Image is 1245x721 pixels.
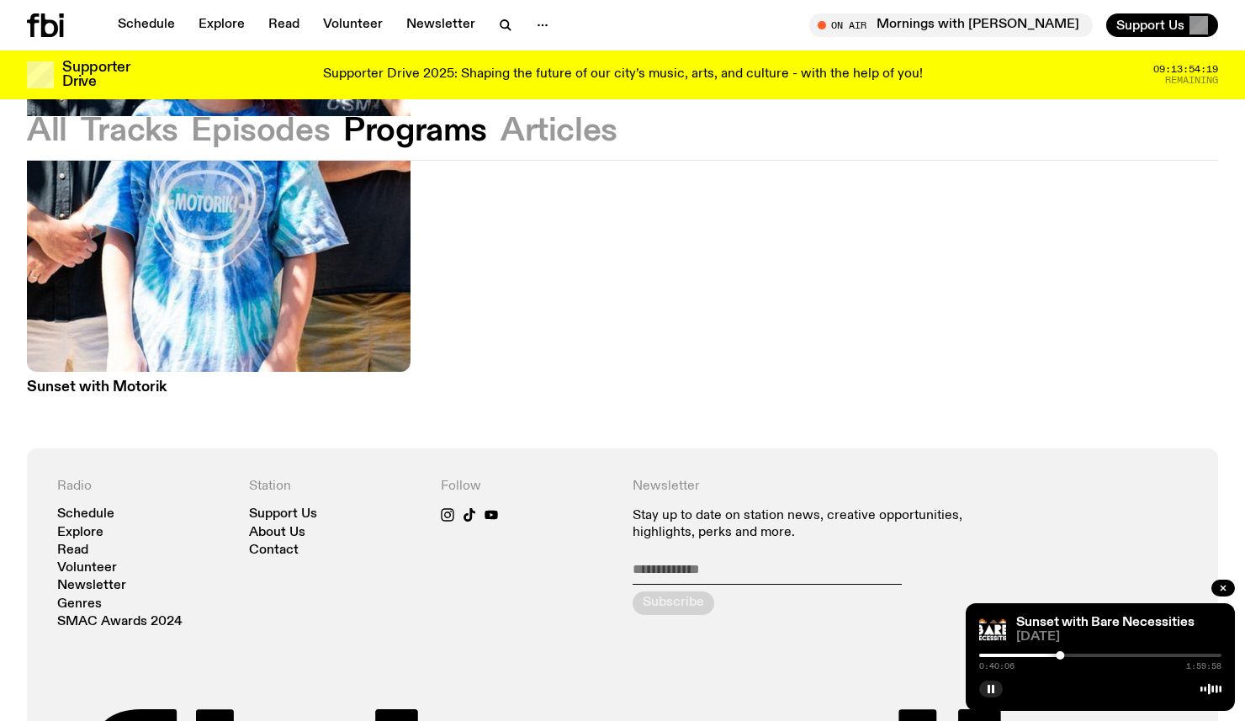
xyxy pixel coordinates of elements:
[108,13,185,37] a: Schedule
[191,116,330,146] button: Episodes
[249,527,305,539] a: About Us
[979,662,1015,671] span: 0:40:06
[62,61,130,89] h3: Supporter Drive
[1016,631,1221,644] span: [DATE]
[396,13,485,37] a: Newsletter
[57,527,103,539] a: Explore
[57,479,229,495] h4: Radio
[809,13,1093,37] button: On AirMornings with [PERSON_NAME]
[979,617,1006,644] img: Bare Necessities
[1016,616,1195,629] a: Sunset with Bare Necessities
[249,544,299,557] a: Contact
[633,479,996,495] h4: Newsletter
[27,380,411,395] h3: Sunset with Motorik
[57,616,183,628] a: SMAC Awards 2024
[249,508,317,521] a: Support Us
[633,591,714,615] button: Subscribe
[1165,76,1218,85] span: Remaining
[1153,65,1218,74] span: 09:13:54:19
[441,479,612,495] h4: Follow
[57,580,126,592] a: Newsletter
[633,508,996,540] p: Stay up to date on station news, creative opportunities, highlights, perks and more.
[81,116,178,146] button: Tracks
[1116,18,1184,33] span: Support Us
[1106,13,1218,37] button: Support Us
[313,13,393,37] a: Volunteer
[27,372,411,395] a: Sunset with Motorik
[57,562,117,575] a: Volunteer
[57,598,102,611] a: Genres
[258,13,310,37] a: Read
[188,13,255,37] a: Explore
[27,116,67,146] button: All
[57,544,88,557] a: Read
[323,67,923,82] p: Supporter Drive 2025: Shaping the future of our city’s music, arts, and culture - with the help o...
[501,116,617,146] button: Articles
[249,479,421,495] h4: Station
[1186,662,1221,671] span: 1:59:58
[343,116,487,146] button: Programs
[57,508,114,521] a: Schedule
